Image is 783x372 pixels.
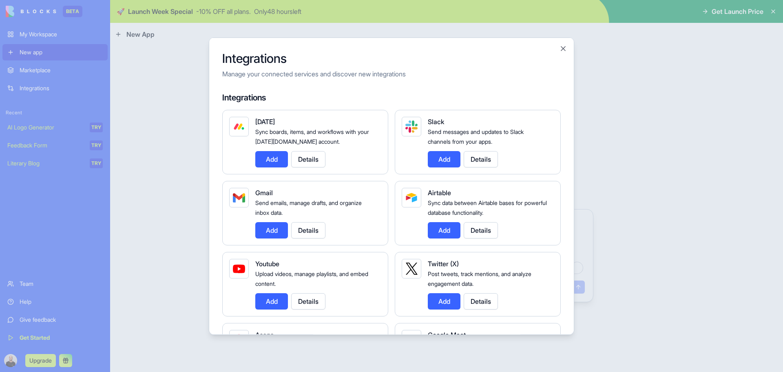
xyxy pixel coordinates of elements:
button: Details [291,151,325,167]
p: Manage your connected services and discover new integrations [222,69,561,78]
span: Send emails, manage drafts, and organize inbox data. [255,199,362,216]
span: Post tweets, track mentions, and analyze engagement data. [428,270,531,287]
button: Details [464,293,498,309]
button: Add [255,222,288,238]
span: Sync data between Airtable bases for powerful database functionality. [428,199,547,216]
span: Gmail [255,188,273,196]
button: Add [428,151,460,167]
button: Details [464,151,498,167]
button: Details [291,293,325,309]
span: Airtable [428,188,451,196]
button: Add [428,293,460,309]
button: Add [255,293,288,309]
span: Sync boards, items, and workflows with your [DATE][DOMAIN_NAME] account. [255,128,369,145]
span: Send messages and updates to Slack channels from your apps. [428,128,524,145]
h2: Integrations [222,51,561,65]
span: Upload videos, manage playlists, and embed content. [255,270,368,287]
span: Google Meet [428,330,466,339]
span: Asana [255,330,274,339]
span: Slack [428,117,444,125]
h4: Integrations [222,91,561,103]
button: Details [464,222,498,238]
button: Add [255,151,288,167]
span: Twitter (X) [428,259,459,267]
button: Details [291,222,325,238]
span: Youtube [255,259,279,267]
button: Add [428,222,460,238]
span: [DATE] [255,117,275,125]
